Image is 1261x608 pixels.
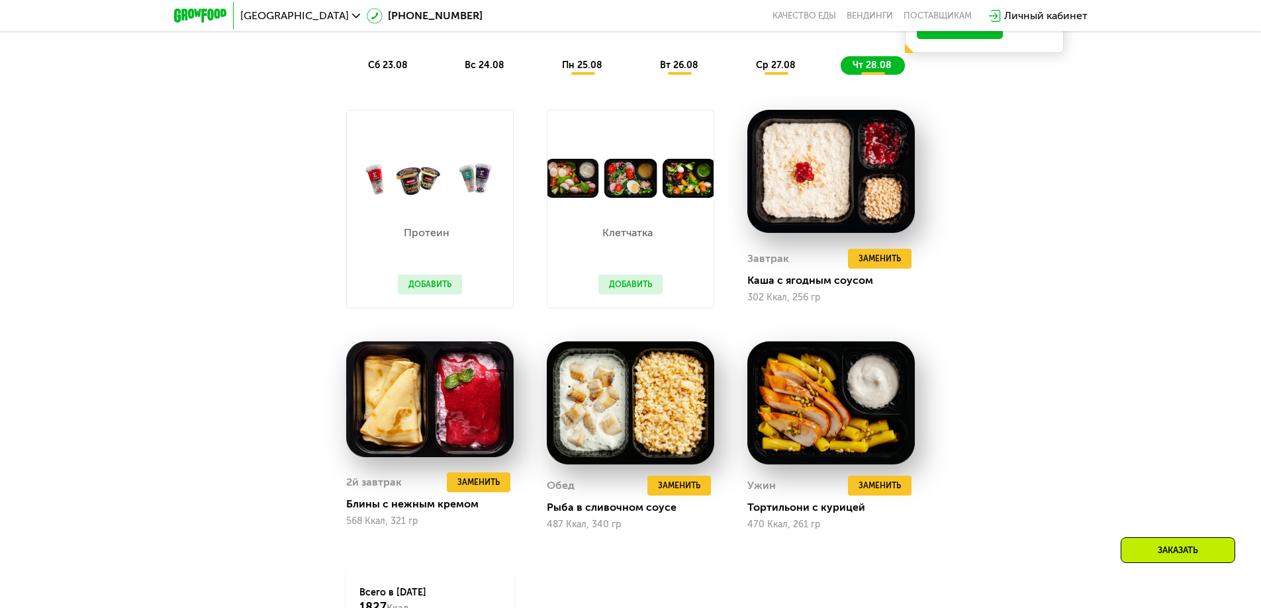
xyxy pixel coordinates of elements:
span: Заменить [658,479,700,492]
div: Тортильони с курицей [747,501,925,514]
a: Качество еды [772,11,836,21]
div: 470 Ккал, 261 гр [747,519,915,530]
p: Протеин [398,228,455,238]
span: вт 26.08 [660,60,698,71]
span: [GEOGRAPHIC_DATA] [240,11,349,21]
p: Клетчатка [598,228,656,238]
a: Вендинги [847,11,893,21]
span: Заменить [457,476,500,489]
button: Добавить [398,275,462,294]
span: чт 28.08 [853,60,892,71]
button: Добавить [598,275,663,294]
button: Заменить [848,476,911,496]
div: Заказать [1121,537,1235,563]
span: ср 27.08 [756,60,796,71]
button: Заменить [447,472,510,492]
div: Блины с нежным кремом [346,498,524,511]
div: 2й завтрак [346,472,402,492]
span: Заменить [859,252,901,265]
div: Завтрак [747,249,789,269]
div: 302 Ккал, 256 гр [747,292,915,303]
div: 568 Ккал, 321 гр [346,516,514,527]
button: Заменить [647,476,711,496]
span: Заменить [859,479,901,492]
a: [PHONE_NUMBER] [367,8,483,24]
div: Рыба в сливочном соусе [547,501,725,514]
button: Заменить [848,249,911,269]
div: Каша с ягодным соусом [747,274,925,287]
span: пн 25.08 [562,60,602,71]
div: Ужин [747,476,776,496]
div: поставщикам [904,11,972,21]
span: вс 24.08 [465,60,504,71]
span: сб 23.08 [368,60,408,71]
div: 487 Ккал, 340 гр [547,519,714,530]
div: Обед [547,476,575,496]
div: Личный кабинет [1004,8,1088,24]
